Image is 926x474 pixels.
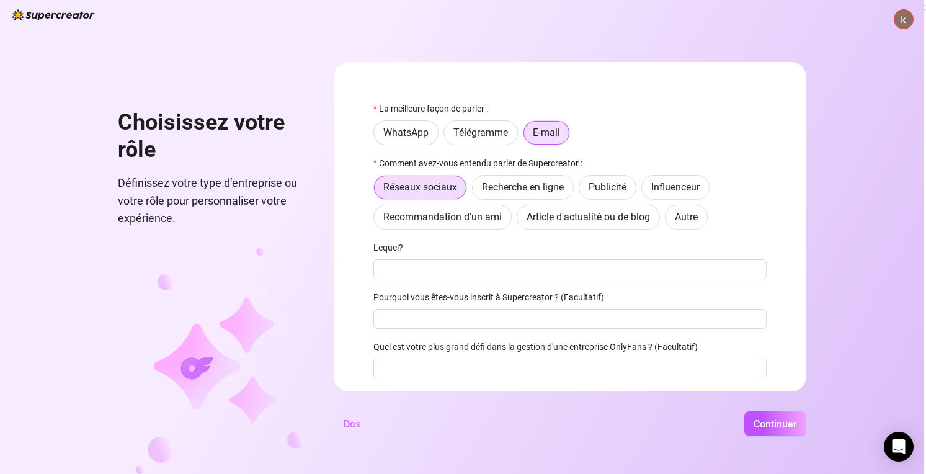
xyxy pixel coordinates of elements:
[744,411,806,436] button: Continuer
[675,211,698,223] font: Autre
[373,290,612,304] label: Pourquoi vous êtes-vous inscrit à Supercreator ? (Facultatif)
[533,127,560,138] font: E-mail
[383,181,457,193] font: Réseaux sociaux
[373,243,403,253] font: Lequel?
[373,102,496,115] label: La meilleure façon de parler :
[373,309,767,329] input: Pourquoi vous êtes-vous inscrit à Supercreator ? (Facultatif)
[527,211,650,223] font: Article d'actualité ou de blog
[754,418,797,430] font: Continuer
[373,241,411,254] label: Lequel?
[894,10,913,29] img: ACg8ocLd8MmQsZ8enUe6zTORnyzpUdoctxtXKd-98NyaQfbVYkaMkQ=s96-c
[383,211,502,223] font: Recommandation d'un ami
[924,2,926,12] font: ;
[12,9,95,20] img: logo
[373,342,698,352] font: Quel est votre plus grand défi dans la gestion d'une entreprise OnlyFans ? (Facultatif)
[379,104,488,114] font: La meilleure façon de parler :
[118,176,297,225] font: Définissez votre type d’entreprise ou votre rôle pour personnaliser votre expérience.
[373,156,590,170] label: Comment avez-vous entendu parler de Supercreator :
[453,127,508,138] font: Télégramme
[334,411,370,436] button: Dos
[651,181,700,193] font: Influenceur
[373,340,706,354] label: Quel est votre plus grand défi dans la gestion d'une entreprise OnlyFans ? (Facultatif)
[379,158,582,168] font: Comment avez-vous entendu parler de Supercreator :
[373,259,767,279] input: Lequel?
[373,359,767,378] input: Quel est votre plus grand défi dans la gestion d'une entreprise OnlyFans ? (Facultatif)
[482,181,564,193] font: Recherche en ligne
[383,127,429,138] font: WhatsApp
[344,418,360,430] font: Dos
[589,181,626,193] font: Publicité
[118,109,285,163] font: Choisissez votre rôle
[373,292,604,302] font: Pourquoi vous êtes-vous inscrit à Supercreator ? (Facultatif)
[884,432,914,462] div: Ouvrir Intercom Messenger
